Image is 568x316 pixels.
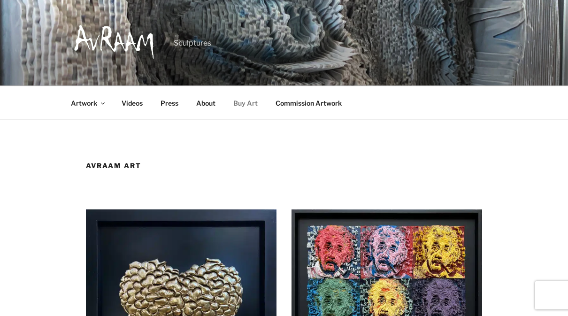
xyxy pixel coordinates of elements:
[152,92,186,115] a: Press
[62,92,112,115] a: Artwork
[267,92,350,115] a: Commission Artwork
[62,92,506,115] nav: Top Menu
[188,92,223,115] a: About
[113,92,151,115] a: Videos
[86,161,482,170] h1: AvRaam Art
[225,92,266,115] a: Buy Art
[174,38,211,49] p: Sculptures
